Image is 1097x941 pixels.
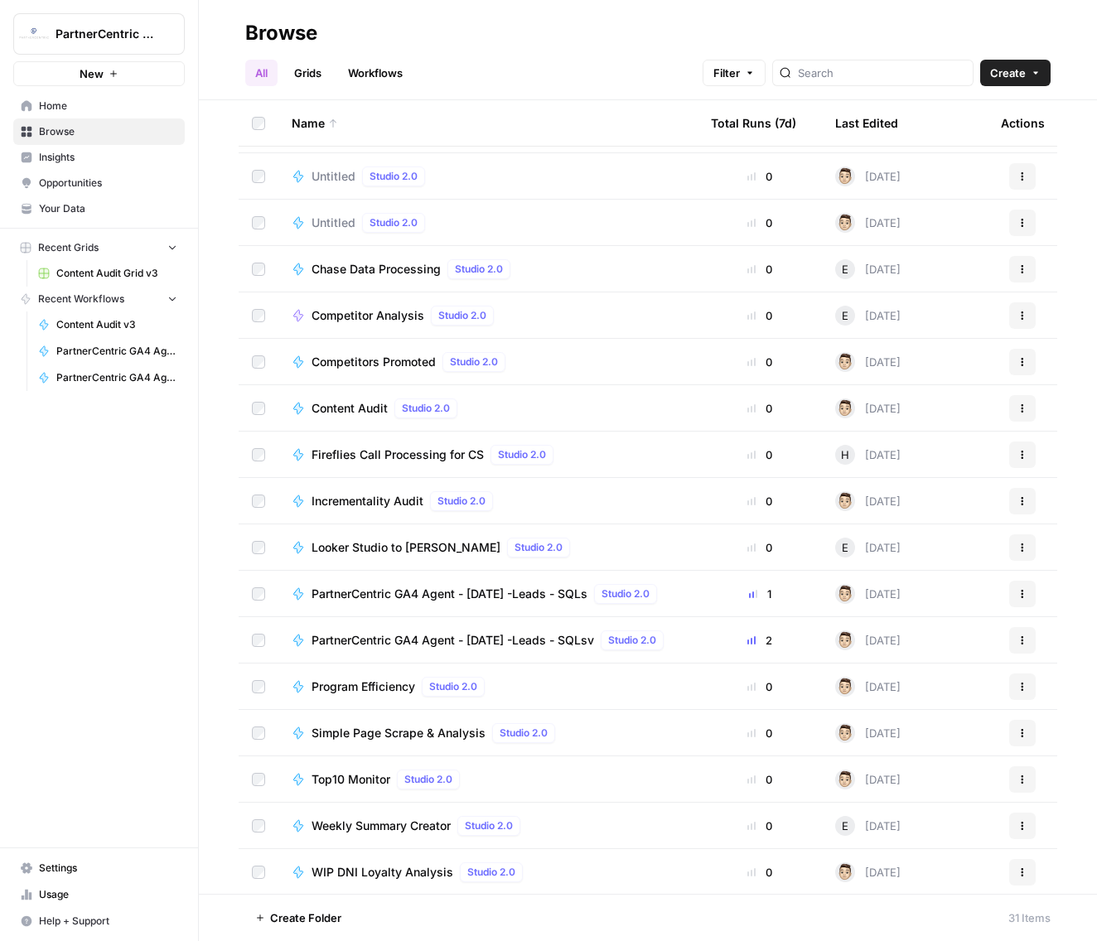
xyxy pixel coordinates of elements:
a: Simple Page Scrape & AnalysisStudio 2.0 [292,723,684,743]
div: 0 [711,678,809,695]
div: Total Runs (7d) [711,100,796,146]
a: Weekly Summary CreatorStudio 2.0 [292,816,684,836]
img: j22vlec3s5as1jy706j54i2l8ae1 [835,491,855,511]
div: [DATE] [835,677,901,697]
span: Untitled [312,168,355,185]
span: PartnerCentric GA4 Agent - [DATE] -Leads - SQLs [312,586,587,602]
div: 0 [711,818,809,834]
span: Studio 2.0 [438,308,486,323]
div: [DATE] [835,862,901,882]
div: [DATE] [835,584,901,604]
div: 31 Items [1008,910,1051,926]
a: Looker Studio to [PERSON_NAME]Studio 2.0 [292,538,684,557]
img: j22vlec3s5as1jy706j54i2l8ae1 [835,862,855,882]
a: Your Data [13,195,185,222]
span: Filter [713,65,740,81]
span: Simple Page Scrape & Analysis [312,725,486,741]
div: [DATE] [835,306,901,326]
a: Content Audit Grid v3 [31,260,185,287]
div: [DATE] [835,723,901,743]
span: Home [39,99,177,113]
img: j22vlec3s5as1jy706j54i2l8ae1 [835,584,855,604]
span: Opportunities [39,176,177,191]
span: PartnerCentric GA4 Agent - [DATE] -Leads - SQLs [56,344,177,359]
button: Filter [703,60,766,86]
div: Actions [1001,100,1045,146]
a: Content Audit v3 [31,311,185,338]
button: New [13,61,185,86]
div: [DATE] [835,770,901,789]
a: Opportunities [13,170,185,196]
div: [DATE] [835,538,901,557]
span: Studio 2.0 [515,540,563,555]
img: j22vlec3s5as1jy706j54i2l8ae1 [835,630,855,650]
span: Insights [39,150,177,165]
a: Program EfficiencyStudio 2.0 [292,677,684,697]
span: Studio 2.0 [402,401,450,416]
a: Incrementality AuditStudio 2.0 [292,491,684,511]
a: PartnerCentric GA4 Agent - [DATE] -Leads - SQLs [31,338,185,364]
span: Studio 2.0 [498,447,546,462]
span: PartnerCentric GA4 Agent - [DATE] -Leads - SQLsv [56,370,177,385]
span: Studio 2.0 [370,215,418,230]
span: E [842,261,848,277]
span: Settings [39,861,177,876]
div: [DATE] [835,398,901,418]
span: Recent Workflows [38,292,124,306]
div: 0 [711,725,809,741]
span: Studio 2.0 [602,586,650,601]
a: All [245,60,278,86]
div: [DATE] [835,445,901,465]
span: Studio 2.0 [467,865,515,880]
span: E [842,539,848,556]
span: Studio 2.0 [437,494,486,509]
img: j22vlec3s5as1jy706j54i2l8ae1 [835,213,855,233]
span: H [841,446,849,463]
span: Studio 2.0 [455,262,503,277]
div: 0 [711,168,809,185]
a: PartnerCentric GA4 Agent - [DATE] -Leads - SQLsv [31,364,185,391]
div: 0 [711,215,809,231]
span: E [842,818,848,834]
div: 0 [711,400,809,417]
span: Studio 2.0 [370,169,418,184]
input: Search [798,65,966,81]
button: Help + Support [13,908,185,934]
span: Fireflies Call Processing for CS [312,446,484,463]
div: Name [292,100,684,146]
div: [DATE] [835,816,901,836]
span: Browse [39,124,177,139]
span: E [842,307,848,324]
span: Studio 2.0 [465,818,513,833]
div: [DATE] [835,491,901,511]
span: Looker Studio to [PERSON_NAME] [312,539,500,556]
button: Create Folder [245,905,351,931]
img: j22vlec3s5as1jy706j54i2l8ae1 [835,398,855,418]
a: Competitor AnalysisStudio 2.0 [292,306,684,326]
span: PartnerCentric GA4 Agent - [DATE] -Leads - SQLsv [312,632,594,649]
a: Content AuditStudio 2.0 [292,398,684,418]
span: Weekly Summary Creator [312,818,451,834]
span: Help + Support [39,914,177,929]
span: Competitor Analysis [312,307,424,324]
a: Settings [13,855,185,881]
span: Untitled [312,215,355,231]
span: Content Audit v3 [56,317,177,332]
div: 0 [711,493,809,509]
span: Top10 Monitor [312,771,390,788]
span: Your Data [39,201,177,216]
img: j22vlec3s5as1jy706j54i2l8ae1 [835,166,855,186]
button: Create [980,60,1051,86]
button: Recent Grids [13,235,185,260]
a: Competitors PromotedStudio 2.0 [292,352,684,372]
div: 0 [711,864,809,881]
a: Home [13,93,185,119]
span: Incrementality Audit [312,493,423,509]
div: [DATE] [835,352,901,372]
span: Studio 2.0 [450,355,498,369]
a: Grids [284,60,331,86]
div: Last Edited [835,100,898,146]
button: Workspace: PartnerCentric Sales Tools [13,13,185,55]
span: Program Efficiency [312,678,415,695]
span: Content Audit [312,400,388,417]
